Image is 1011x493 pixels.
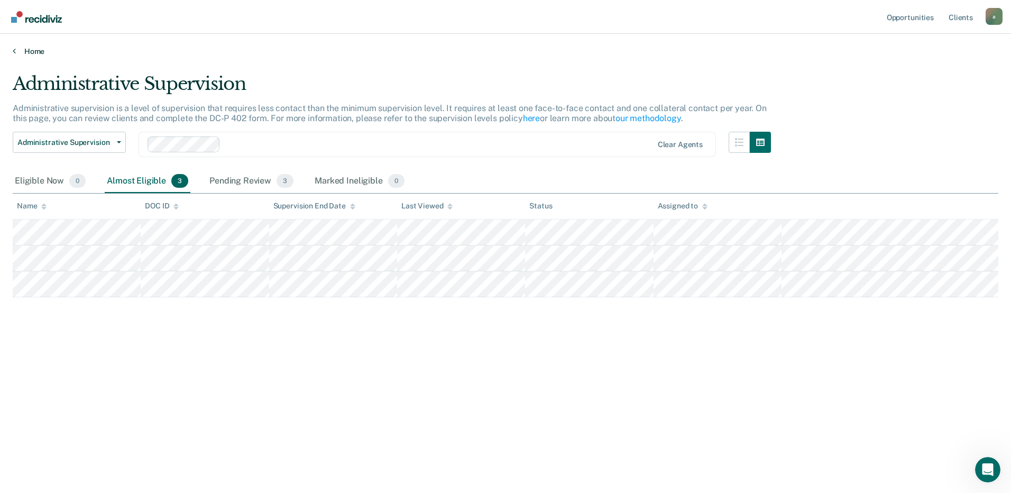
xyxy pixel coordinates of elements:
div: Pending Review3 [207,170,296,193]
div: Almost Eligible3 [105,170,190,193]
img: Recidiviz [11,11,62,23]
div: DOC ID [145,202,179,211]
button: Administrative Supervision [13,132,126,153]
span: 3 [171,174,188,188]
div: Name [17,202,47,211]
div: Administrative Supervision [13,73,771,103]
div: Assigned to [658,202,707,211]
p: Administrative supervision is a level of supervision that requires less contact than the minimum ... [13,103,767,123]
span: 3 [277,174,293,188]
div: Last Viewed [401,202,453,211]
div: Clear agents [658,140,703,149]
span: 0 [388,174,405,188]
div: Eligible Now0 [13,170,88,193]
div: a [986,8,1003,25]
div: Marked Ineligible0 [313,170,407,193]
a: Home [13,47,998,56]
span: Administrative Supervision [17,138,113,147]
span: 0 [69,174,86,188]
div: Supervision End Date [273,202,355,211]
iframe: Intercom live chat [975,457,1000,482]
a: here [523,113,540,123]
div: Status [529,202,552,211]
a: our methodology [615,113,681,123]
button: Profile dropdown button [986,8,1003,25]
